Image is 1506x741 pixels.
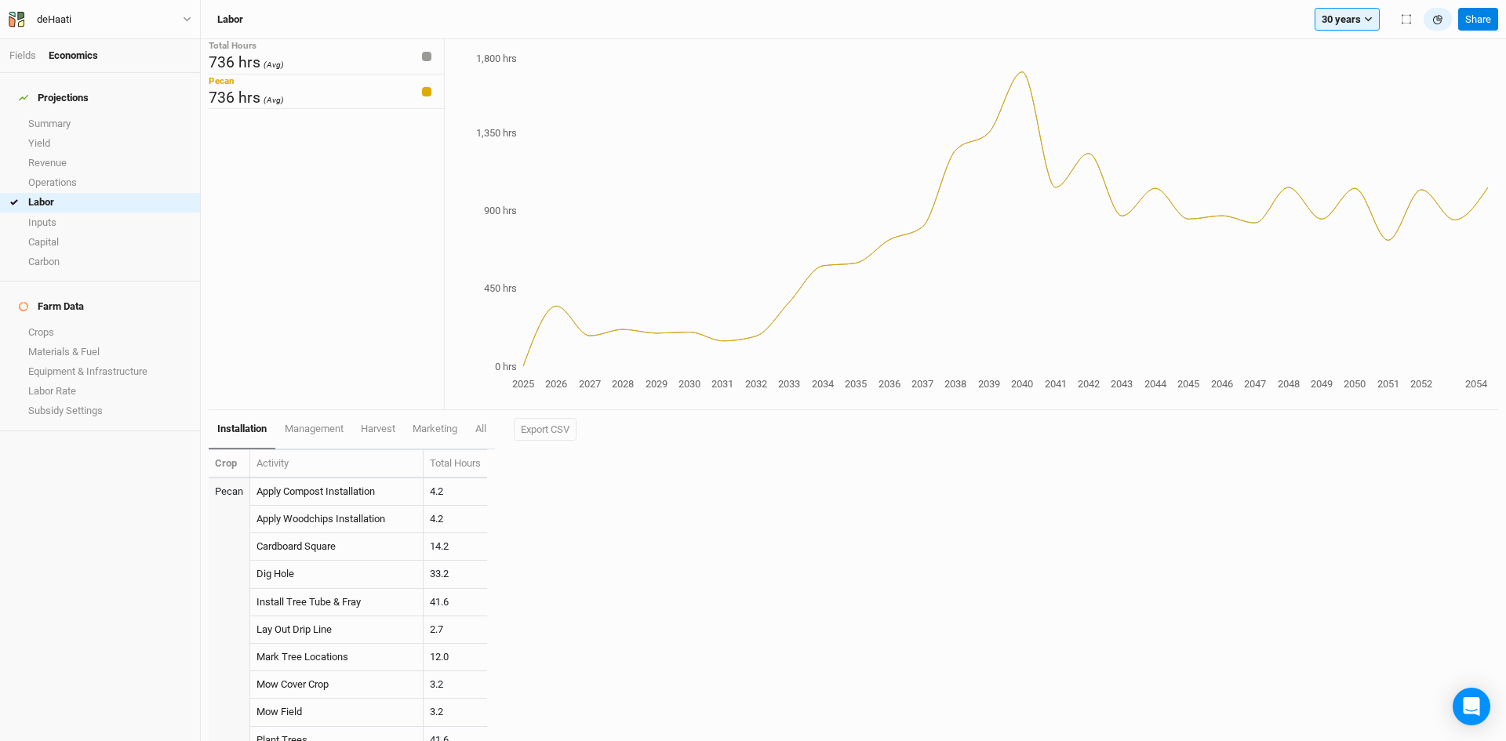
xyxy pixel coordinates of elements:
span: All [475,423,486,434]
tspan: 2048 [1278,378,1300,390]
a: Dig Hole [256,568,294,579]
a: Lay Out Drip Line [256,623,332,635]
span: Pecan [209,75,235,86]
a: Mow Field [256,706,302,717]
span: 736 hrs [209,53,260,71]
div: Open Intercom Messenger [1453,688,1490,725]
tspan: 2049 [1311,378,1333,390]
tspan: 2035 [845,378,867,390]
tspan: 2031 [711,378,733,390]
tspan: 2030 [678,378,700,390]
div: deHaati [37,12,71,27]
tspan: 2036 [878,378,900,390]
a: Apply Compost Installation [256,485,375,497]
tspan: 2040 [1011,378,1033,390]
tspan: 2052 [1410,378,1432,390]
tspan: 900 hrs [484,205,517,216]
tspan: 2050 [1344,378,1366,390]
tspan: 450 hrs [484,282,517,294]
tspan: 2051 [1377,378,1399,390]
tspan: 2046 [1211,378,1233,390]
td: 41.6 [424,589,487,616]
td: Pecan [209,478,250,506]
th: Total Hours [424,450,487,478]
h3: Labor [217,13,243,26]
a: Install Tree Tube & Fray [256,596,361,608]
button: Share [1458,8,1498,31]
tspan: 2043 [1111,378,1133,390]
tspan: 1,800 hrs [476,53,517,64]
span: installation [217,423,267,434]
tspan: 2054 [1465,378,1488,390]
td: 33.2 [424,561,487,588]
td: 4.2 [424,478,487,506]
span: marketing [413,423,457,434]
span: Total Hours [209,40,256,51]
tspan: 2025 [512,378,534,390]
div: Farm Data [19,300,84,313]
tspan: 2033 [778,378,800,390]
span: harvest [361,423,395,434]
tspan: 2032 [745,378,767,390]
span: (Avg) [264,60,284,70]
span: 736 hrs [209,89,260,107]
span: management [285,423,344,434]
tspan: 2038 [944,378,966,390]
tspan: 2028 [612,378,634,390]
span: (Avg) [264,95,284,105]
td: 14.2 [424,533,487,561]
tspan: 2034 [812,378,835,390]
div: Projections [19,92,89,104]
button: Export CSV [514,418,577,441]
a: Cardboard Square [256,540,336,552]
div: Economics [49,49,98,63]
tspan: 1,350 hrs [476,127,517,139]
a: Fields [9,49,36,61]
tspan: 2047 [1244,378,1266,390]
tspan: 2044 [1144,378,1167,390]
tspan: 2037 [911,378,933,390]
td: 4.2 [424,506,487,533]
td: 12.0 [424,644,487,671]
td: 3.2 [424,671,487,699]
a: Apply Woodchips Installation [256,513,385,525]
tspan: 2042 [1078,378,1100,390]
button: 30 years [1315,8,1380,31]
tspan: 0 hrs [495,361,517,372]
a: Mark Tree Locations [256,651,348,663]
th: Activity [250,450,424,478]
tspan: 2041 [1045,378,1067,390]
td: 2.7 [424,616,487,644]
button: deHaati [8,11,192,28]
a: Mow Cover Crop [256,678,329,690]
td: 3.2 [424,699,487,726]
tspan: 2029 [646,378,668,390]
tspan: 2045 [1177,378,1199,390]
tspan: 2027 [579,378,601,390]
tspan: 2026 [545,378,567,390]
th: Crop [209,450,250,478]
tspan: 2039 [978,378,1000,390]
